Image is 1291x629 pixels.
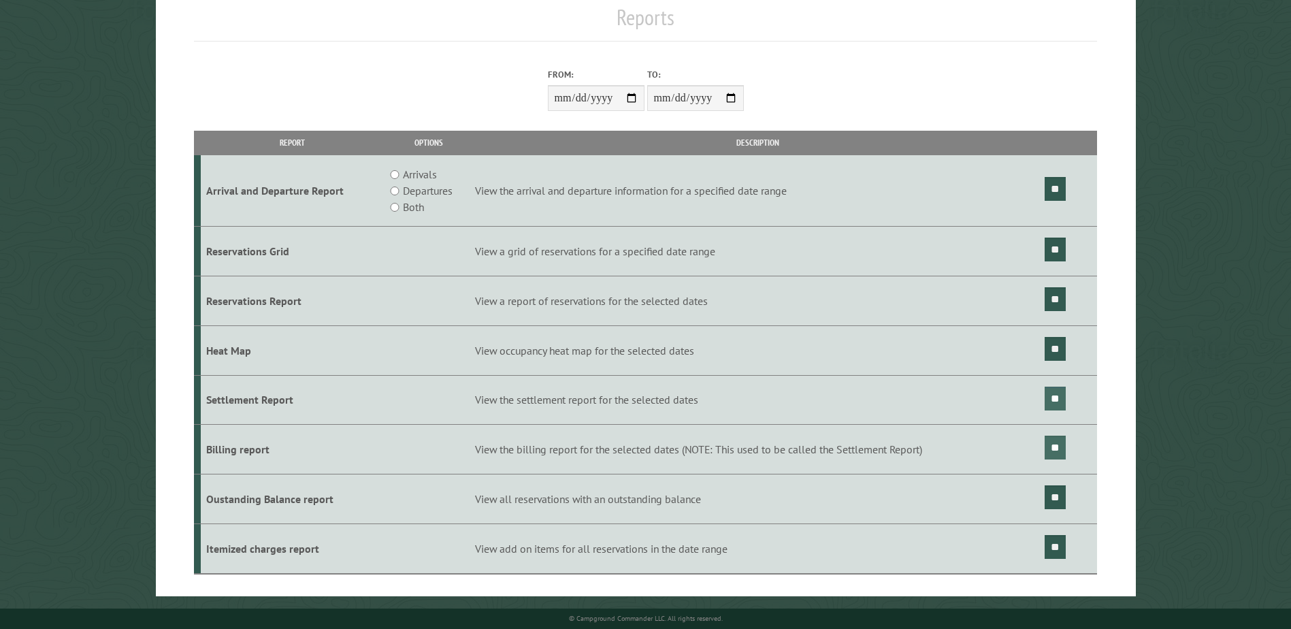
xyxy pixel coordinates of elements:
[548,68,644,81] label: From:
[647,68,744,81] label: To:
[201,523,384,573] td: Itemized charges report
[201,155,384,227] td: Arrival and Departure Report
[473,325,1043,375] td: View occupancy heat map for the selected dates
[473,375,1043,425] td: View the settlement report for the selected dates
[403,199,424,215] label: Both
[473,523,1043,573] td: View add on items for all reservations in the date range
[201,227,384,276] td: Reservations Grid
[201,425,384,474] td: Billing report
[403,166,437,182] label: Arrivals
[403,182,453,199] label: Departures
[201,276,384,325] td: Reservations Report
[473,474,1043,524] td: View all reservations with an outstanding balance
[569,614,723,623] small: © Campground Commander LLC. All rights reserved.
[473,276,1043,325] td: View a report of reservations for the selected dates
[473,425,1043,474] td: View the billing report for the selected dates (NOTE: This used to be called the Settlement Report)
[194,4,1096,42] h1: Reports
[473,227,1043,276] td: View a grid of reservations for a specified date range
[473,131,1043,155] th: Description
[384,131,472,155] th: Options
[201,474,384,524] td: Oustanding Balance report
[201,131,384,155] th: Report
[201,375,384,425] td: Settlement Report
[201,325,384,375] td: Heat Map
[473,155,1043,227] td: View the arrival and departure information for a specified date range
